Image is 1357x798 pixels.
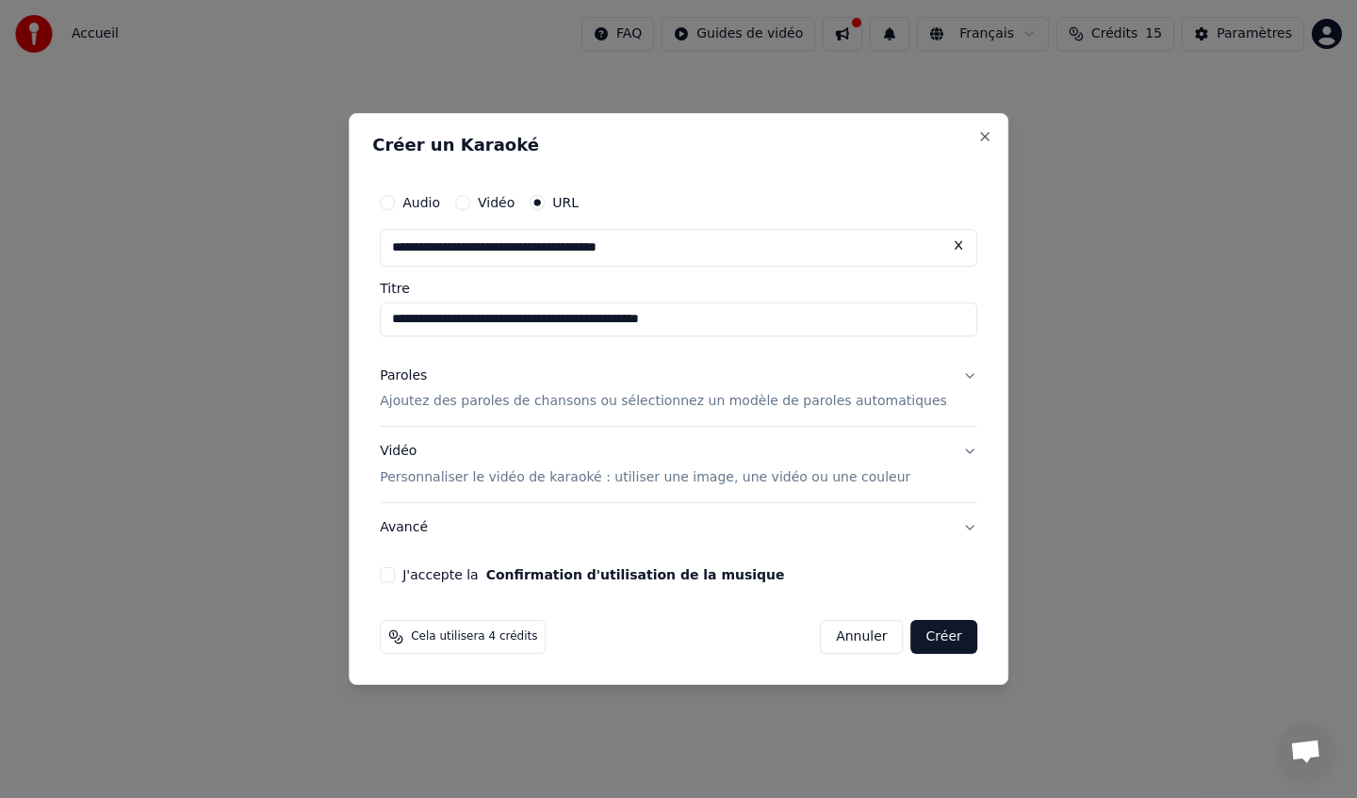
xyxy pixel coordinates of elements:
[820,620,903,654] button: Annuler
[380,282,977,295] label: Titre
[486,568,785,581] button: J'accepte la
[552,196,579,209] label: URL
[380,366,427,385] div: Paroles
[380,503,977,552] button: Avancé
[380,468,910,487] p: Personnaliser le vidéo de karaoké : utiliser une image, une vidéo ou une couleur
[911,620,977,654] button: Créer
[380,351,977,427] button: ParolesAjoutez des paroles de chansons ou sélectionnez un modèle de paroles automatiques
[380,443,910,488] div: Vidéo
[478,196,515,209] label: Vidéo
[380,428,977,503] button: VidéoPersonnaliser le vidéo de karaoké : utiliser une image, une vidéo ou une couleur
[372,137,985,154] h2: Créer un Karaoké
[402,196,440,209] label: Audio
[402,568,784,581] label: J'accepte la
[380,393,947,412] p: Ajoutez des paroles de chansons ou sélectionnez un modèle de paroles automatiques
[411,629,537,644] span: Cela utilisera 4 crédits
